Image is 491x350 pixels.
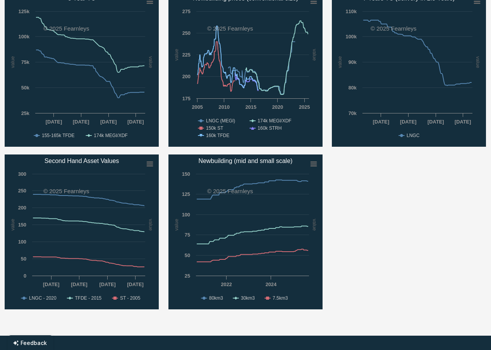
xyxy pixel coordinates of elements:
[29,295,57,301] text: LNGC - 2020
[21,256,26,262] text: 50
[99,281,115,287] text: [DATE]
[206,125,223,131] text: 150k ST
[45,158,119,164] text: Second Hand Asset Values
[400,119,416,125] text: [DATE]
[349,85,357,91] text: 80k
[337,56,343,68] text: value
[206,118,235,124] text: LNGC (MEGI)
[21,59,30,65] text: 75k
[349,110,357,116] text: 70k
[100,119,117,125] text: [DATE]
[312,49,318,61] text: value
[5,154,159,309] svg: Second Hand Asset Values
[19,9,30,14] text: 125k
[148,219,154,231] text: value
[94,133,127,138] text: 174k MEGI/XDF
[71,281,87,287] text: [DATE]
[173,49,179,61] text: value
[198,158,292,164] text: Newbuilding (mid and small scale)
[184,232,190,238] text: 75
[182,212,190,218] text: 100
[207,188,253,194] text: © 2025 Fearnleys
[182,52,190,58] text: 225
[427,119,444,125] text: [DATE]
[349,59,357,65] text: 90k
[127,281,143,287] text: [DATE]
[168,154,323,309] svg: Newbuilding (mid and small scale)
[10,219,15,231] text: value
[120,295,141,301] text: ST - 2005
[18,171,26,177] text: 300
[207,25,253,32] text: © 2025 Fearnleys
[221,281,232,287] text: 2022
[148,56,154,68] text: value
[21,85,30,91] text: 50k
[272,104,283,110] text: 2020
[182,30,190,36] text: 250
[10,56,15,68] text: value
[206,133,229,138] text: 160k TFDE
[182,191,190,197] text: 125
[43,281,59,287] text: [DATE]
[209,295,223,301] text: 80km3
[21,110,30,116] text: 25k
[312,219,318,231] text: value
[18,205,26,211] text: 200
[127,119,144,125] text: [DATE]
[182,9,190,14] text: 275
[24,273,26,279] text: 0
[346,9,357,14] text: 110k
[18,222,26,228] text: 150
[184,252,190,258] text: 50
[218,104,229,110] text: 2010
[19,34,30,39] text: 100k
[258,125,282,131] text: 160k STRH
[265,281,276,287] text: 2024
[258,118,291,124] text: 174k MEGI/XDF
[182,74,190,79] text: 200
[173,219,179,231] text: value
[371,25,417,32] text: © 2025 Fearnleys
[475,56,481,68] text: value
[192,104,203,110] text: 2005
[42,133,75,138] text: 155-165k TFDE
[75,295,102,301] text: TFDE - 2015
[299,104,310,110] text: 2025
[43,188,89,194] text: © 2025 Fearnleys
[43,25,89,32] text: © 2025 Fearnleys
[182,96,190,101] text: 175
[241,295,255,301] text: 30km3
[373,119,389,125] text: [DATE]
[184,273,190,279] text: 25
[455,119,471,125] text: [DATE]
[407,133,420,138] text: LNGC
[346,34,357,39] text: 100k
[182,171,190,177] text: 150
[18,188,26,194] text: 250
[18,239,26,245] text: 100
[73,119,89,125] text: [DATE]
[46,119,62,125] text: [DATE]
[273,295,288,301] text: 7.5km3
[245,104,256,110] text: 2015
